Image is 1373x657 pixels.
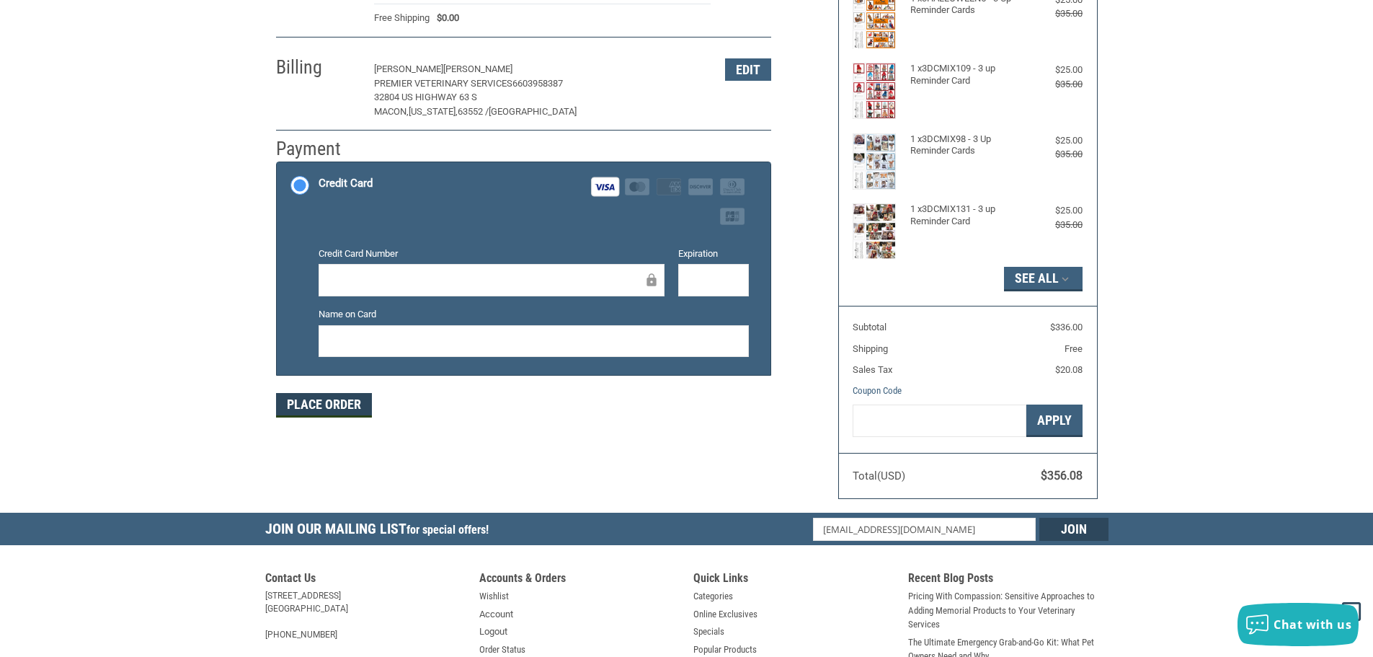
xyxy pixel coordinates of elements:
h4: 1 x 3DCMIX131 - 3 up Reminder Card [910,203,1022,227]
div: $35.00 [1025,147,1083,162]
span: Chat with us [1274,617,1351,632]
span: MACON, [374,106,409,117]
span: $20.08 [1055,364,1083,375]
div: $35.00 [1025,77,1083,92]
input: Join [1039,518,1108,541]
h2: Billing [276,56,360,79]
span: $336.00 [1050,322,1083,332]
label: Expiration [678,247,749,261]
span: Total (USD) [853,469,905,482]
button: See All [1004,267,1083,291]
a: Online Exclusives [693,607,757,622]
span: 63552 / [458,106,489,117]
div: $25.00 [1025,133,1083,148]
h5: Join Our Mailing List [265,513,496,550]
div: $25.00 [1025,63,1083,77]
h5: Quick Links [693,571,894,589]
div: $35.00 [1025,6,1083,21]
a: Wishlist [479,589,509,604]
span: 6603958387 [512,78,563,89]
label: Name on Card [319,307,749,322]
button: Apply [1026,405,1083,437]
h5: Recent Blog Posts [908,571,1108,589]
a: Coupon Code [853,385,902,396]
div: $25.00 [1025,203,1083,218]
a: Account [479,607,513,622]
div: Credit Card [319,172,373,195]
span: [US_STATE], [409,106,458,117]
button: Place Order [276,393,372,418]
input: Gift Certificate or Coupon Code [853,405,1026,437]
a: Specials [693,625,724,639]
span: [PERSON_NAME] [374,63,443,74]
a: Order Status [479,643,525,657]
span: Free [1065,343,1083,354]
span: Subtotal [853,322,887,332]
h5: Accounts & Orders [479,571,680,589]
address: [STREET_ADDRESS] [GEOGRAPHIC_DATA] [PHONE_NUMBER] [265,589,466,641]
h4: 1 x 3DCMIX109 - 3 up Reminder Card [910,63,1022,87]
h5: Contact Us [265,571,466,589]
span: [GEOGRAPHIC_DATA] [489,106,577,117]
span: 32804 US HIGHWAY 63 S [374,92,477,102]
h4: 1 x 3DCMIX98 - 3 Up Reminder Cards [910,133,1022,157]
input: Email [813,518,1036,541]
span: $0.00 [430,11,459,25]
span: Sales Tax [853,364,892,375]
a: Categories [693,589,733,604]
span: $356.08 [1041,469,1083,482]
a: Popular Products [693,643,757,657]
span: Shipping [853,343,888,354]
button: Chat with us [1238,603,1359,646]
div: $35.00 [1025,218,1083,232]
a: Logout [479,625,507,639]
span: Free Shipping [374,11,430,25]
span: PREMIER VETERINARY SERVICES [374,78,512,89]
span: [PERSON_NAME] [443,63,512,74]
label: Credit Card Number [319,247,665,261]
span: for special offers! [406,523,489,537]
button: Edit [725,58,771,81]
a: Pricing With Compassion: Sensitive Approaches to Adding Memorial Products to Your Veterinary Serv... [908,589,1108,632]
h2: Payment [276,137,360,161]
